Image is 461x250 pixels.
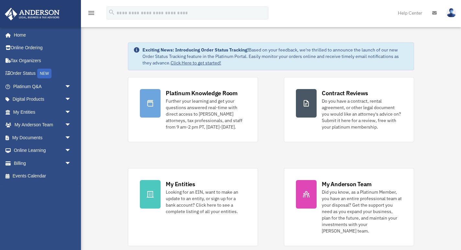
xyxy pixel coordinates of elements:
div: Based on your feedback, we're thrilled to announce the launch of our new Order Status Tracking fe... [142,47,408,66]
a: My Documentsarrow_drop_down [5,131,81,144]
a: Platinum Q&Aarrow_drop_down [5,80,81,93]
div: Platinum Knowledge Room [166,89,238,97]
div: Further your learning and get your questions answered real-time with direct access to [PERSON_NAM... [166,98,246,130]
a: My Anderson Teamarrow_drop_down [5,119,81,131]
a: Online Learningarrow_drop_down [5,144,81,157]
img: User Pic [446,8,456,17]
div: Contract Reviews [322,89,368,97]
span: arrow_drop_down [65,144,78,157]
a: Digital Productsarrow_drop_down [5,93,81,106]
div: Looking for an EIN, want to make an update to an entity, or sign up for a bank account? Click her... [166,189,246,215]
a: My Anderson Team Did you know, as a Platinum Member, you have an entire professional team at your... [284,168,414,246]
div: My Anderson Team [322,180,372,188]
a: Platinum Knowledge Room Further your learning and get your questions answered real-time with dire... [128,77,258,142]
a: Billingarrow_drop_down [5,157,81,170]
i: search [108,9,115,16]
a: My Entities Looking for an EIN, want to make an update to an entity, or sign up for a bank accoun... [128,168,258,246]
div: NEW [37,69,51,78]
div: My Entities [166,180,195,188]
a: Home [5,28,78,41]
a: My Entitiesarrow_drop_down [5,106,81,119]
div: Did you know, as a Platinum Member, you have an entire professional team at your disposal? Get th... [322,189,402,234]
span: arrow_drop_down [65,80,78,93]
a: menu [87,11,95,17]
i: menu [87,9,95,17]
a: Order StatusNEW [5,67,81,80]
img: Anderson Advisors Platinum Portal [3,8,62,20]
span: arrow_drop_down [65,119,78,132]
a: Contract Reviews Do you have a contract, rental agreement, or other legal document you would like... [284,77,414,142]
span: arrow_drop_down [65,131,78,144]
strong: Exciting News: Introducing Order Status Tracking! [142,47,249,53]
a: Click Here to get started! [171,60,221,66]
a: Tax Organizers [5,54,81,67]
div: Do you have a contract, rental agreement, or other legal document you would like an attorney's ad... [322,98,402,130]
span: arrow_drop_down [65,93,78,106]
span: arrow_drop_down [65,157,78,170]
span: arrow_drop_down [65,106,78,119]
a: Events Calendar [5,170,81,183]
a: Online Ordering [5,41,81,54]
